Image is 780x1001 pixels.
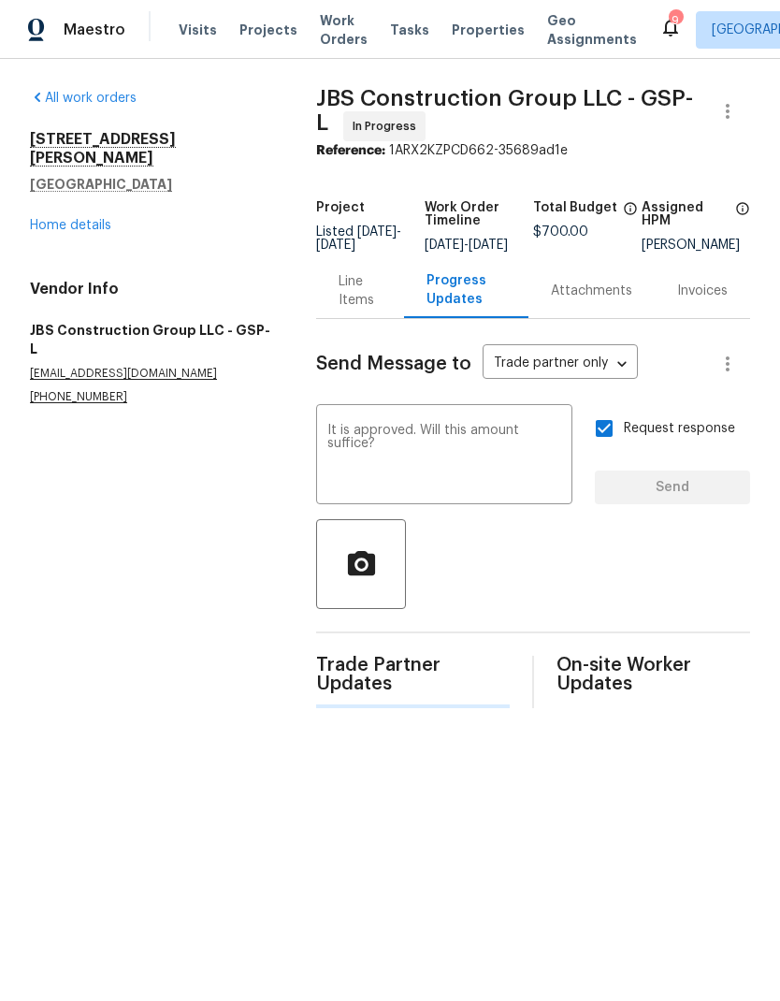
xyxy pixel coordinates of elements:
[64,21,125,39] span: Maestro
[316,225,401,252] span: Listed
[179,21,217,39] span: Visits
[642,201,729,227] h5: Assigned HPM
[556,656,750,693] span: On-site Worker Updates
[316,239,355,252] span: [DATE]
[320,11,368,49] span: Work Orders
[642,239,750,252] div: [PERSON_NAME]
[624,419,735,439] span: Request response
[30,92,137,105] a: All work orders
[483,349,638,380] div: Trade partner only
[390,23,429,36] span: Tasks
[669,11,682,30] div: 9
[735,201,750,239] span: The hpm assigned to this work order.
[316,656,510,693] span: Trade Partner Updates
[316,144,385,157] b: Reference:
[357,225,397,239] span: [DATE]
[469,239,508,252] span: [DATE]
[316,141,750,160] div: 1ARX2KZPCD662-35689ad1e
[677,282,728,300] div: Invoices
[327,424,561,489] textarea: It is approved. Will this amount suffice?
[547,11,637,49] span: Geo Assignments
[551,282,632,300] div: Attachments
[239,21,297,39] span: Projects
[425,201,533,227] h5: Work Order Timeline
[316,225,401,252] span: -
[316,201,365,214] h5: Project
[30,219,111,232] a: Home details
[316,355,471,373] span: Send Message to
[30,280,271,298] h4: Vendor Info
[353,117,424,136] span: In Progress
[425,239,508,252] span: -
[533,225,588,239] span: $700.00
[316,87,693,134] span: JBS Construction Group LLC - GSP-L
[533,201,617,214] h5: Total Budget
[623,201,638,225] span: The total cost of line items that have been proposed by Opendoor. This sum includes line items th...
[425,239,464,252] span: [DATE]
[30,321,271,358] h5: JBS Construction Group LLC - GSP-L
[426,271,506,309] div: Progress Updates
[339,272,382,310] div: Line Items
[452,21,525,39] span: Properties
